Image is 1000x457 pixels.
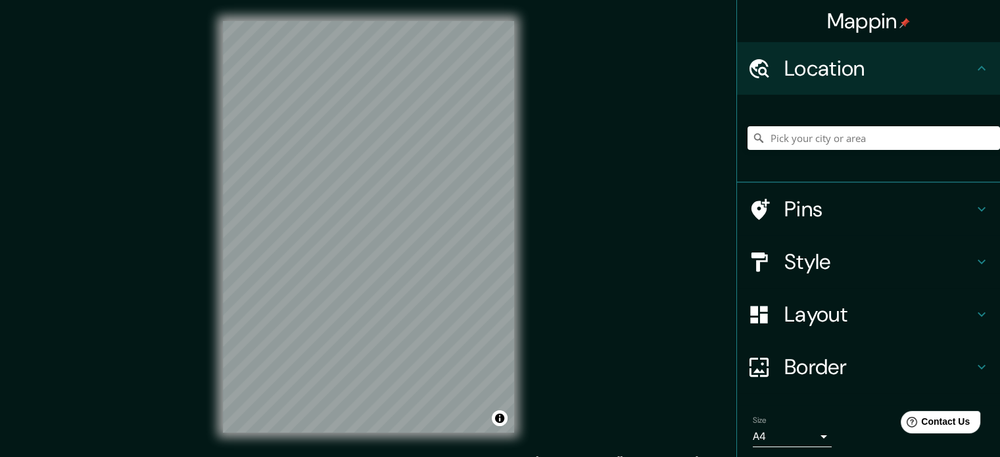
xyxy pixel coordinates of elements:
[753,426,832,447] div: A4
[784,249,974,275] h4: Style
[492,410,508,426] button: Toggle attribution
[737,288,1000,341] div: Layout
[753,415,767,426] label: Size
[737,235,1000,288] div: Style
[784,301,974,327] h4: Layout
[784,196,974,222] h4: Pins
[784,55,974,82] h4: Location
[737,42,1000,95] div: Location
[737,183,1000,235] div: Pins
[827,8,911,34] h4: Mappin
[883,406,986,443] iframe: Help widget launcher
[223,21,514,433] canvas: Map
[737,341,1000,393] div: Border
[748,126,1000,150] input: Pick your city or area
[784,354,974,380] h4: Border
[899,18,910,28] img: pin-icon.png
